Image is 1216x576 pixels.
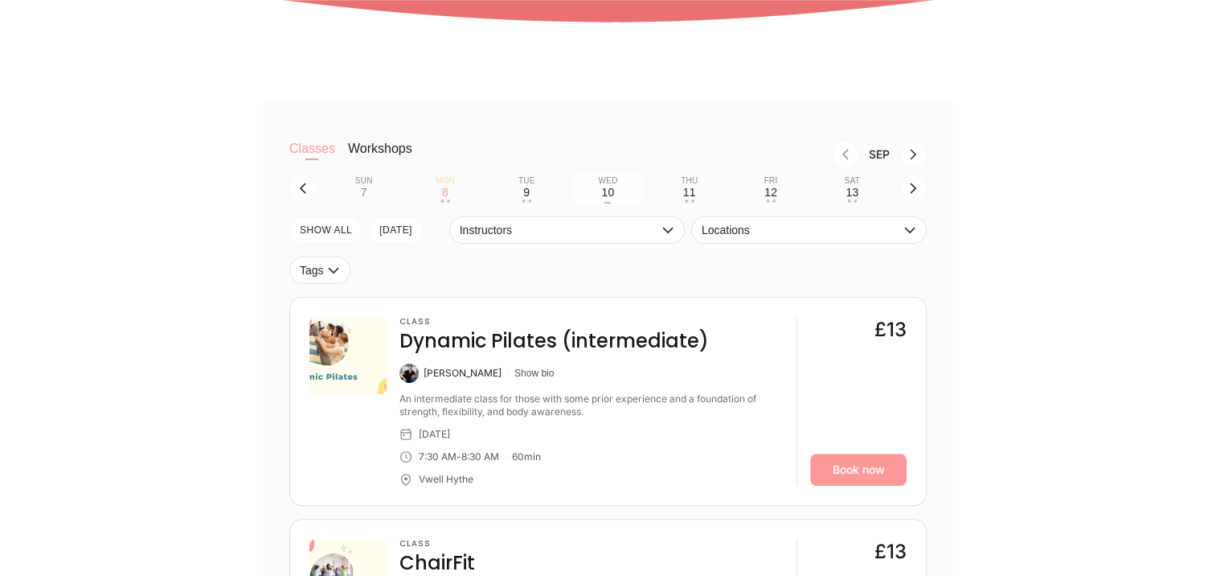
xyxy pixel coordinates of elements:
[845,176,860,186] div: Sat
[461,451,499,463] div: 8:30 AM
[399,539,475,549] h3: Class
[419,428,450,441] div: [DATE]
[847,200,857,203] div: • •
[845,186,858,199] div: 13
[512,451,541,463] div: 60 min
[899,141,927,168] button: Next month, Oct
[810,454,907,486] a: Book now
[523,186,530,199] div: 9
[399,550,475,576] h4: ChairFit
[399,393,784,418] div: An intermediate class for those with some prior experience and a foundation of strength, flexibil...
[399,328,709,354] h4: Dynamic Pilates (intermediate)
[300,264,324,277] span: Tags
[859,148,899,161] div: Month Sep
[832,141,859,168] button: Previous month, Aug
[419,473,473,486] div: Vwell Hythe
[601,186,614,199] div: 10
[289,257,350,284] button: Tags
[289,216,362,244] button: SHOW All
[348,141,412,173] button: Workshops
[436,176,455,186] div: Mon
[399,364,419,383] img: Svenja O'Connor
[457,451,461,463] div: -
[424,367,502,380] div: [PERSON_NAME]
[514,367,554,380] button: Show bio
[518,176,535,186] div: Tue
[355,176,373,186] div: Sun
[764,176,778,186] div: Fri
[289,141,335,173] button: Classes
[683,186,696,199] div: 11
[874,317,907,343] div: £13
[685,200,694,203] div: • •
[460,224,658,237] span: Instructors
[766,200,776,203] div: • •
[369,216,423,244] button: [DATE]
[449,216,685,244] button: Instructors
[874,539,907,565] div: £13
[764,186,777,199] div: 12
[419,451,457,463] div: 7:30 AM
[442,186,448,199] div: 8
[702,224,900,237] span: Locations
[438,141,927,168] nav: Month switch
[691,216,927,244] button: Locations
[440,200,450,203] div: • •
[399,317,709,327] h3: Class
[681,176,698,186] div: Thu
[309,317,387,394] img: ae0a0597-cc0d-4c1f-b89b-51775b502e7a.png
[522,200,531,203] div: • •
[598,176,617,186] div: Wed
[361,186,367,199] div: 7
